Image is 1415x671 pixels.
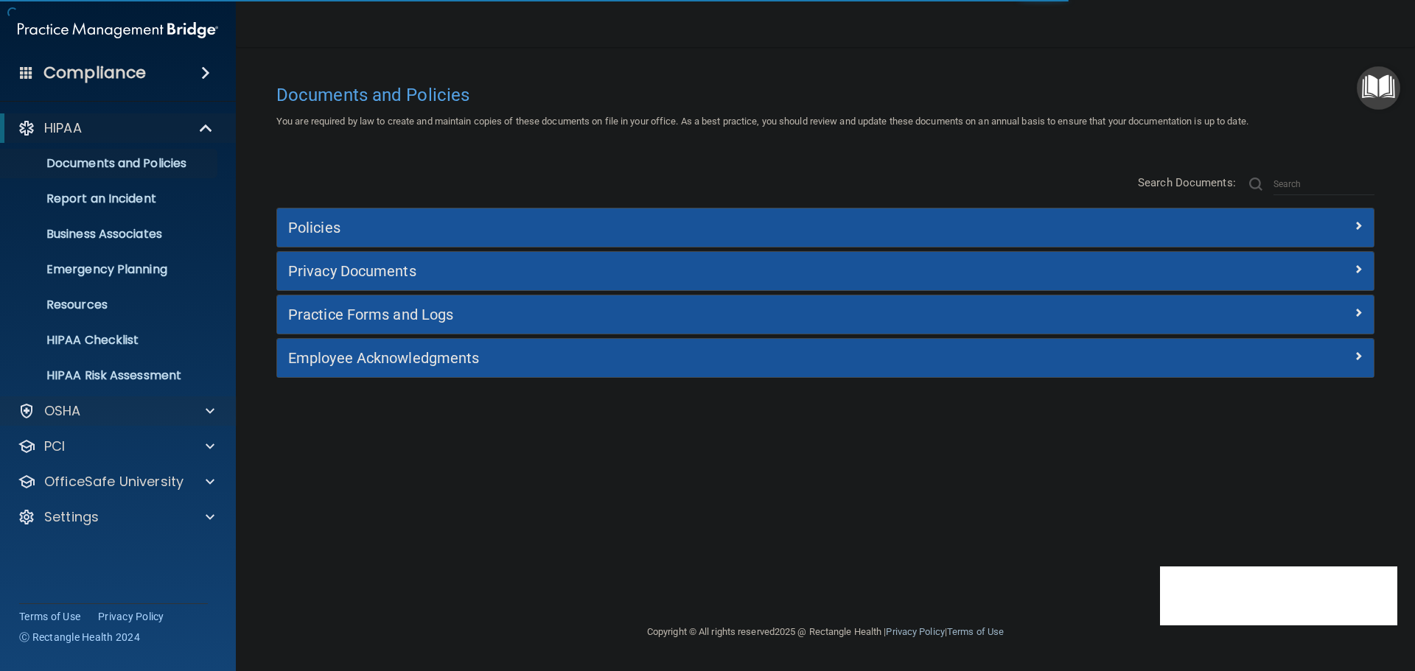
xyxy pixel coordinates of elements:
[44,473,184,491] p: OfficeSafe University
[18,15,218,45] img: PMB logo
[288,306,1089,323] h5: Practice Forms and Logs
[1249,178,1262,191] img: ic-search.3b580494.png
[18,473,214,491] a: OfficeSafe University
[10,298,211,312] p: Resources
[10,192,211,206] p: Report an Incident
[10,262,211,277] p: Emergency Planning
[43,63,146,83] h4: Compliance
[276,116,1248,127] span: You are required by law to create and maintain copies of these documents on file in your office. ...
[44,438,65,455] p: PCI
[44,508,99,526] p: Settings
[288,350,1089,366] h5: Employee Acknowledgments
[276,85,1374,105] h4: Documents and Policies
[10,368,211,383] p: HIPAA Risk Assessment
[288,216,1363,239] a: Policies
[10,333,211,348] p: HIPAA Checklist
[18,402,214,420] a: OSHA
[1357,66,1400,110] button: Open Resource Center
[1160,566,1397,625] iframe: Drift Widget Chat Controller
[947,626,1004,637] a: Terms of Use
[288,303,1363,326] a: Practice Forms and Logs
[10,156,211,171] p: Documents and Policies
[1273,173,1374,195] input: Search
[44,119,82,137] p: HIPAA
[10,227,211,242] p: Business Associates
[556,608,1094,656] div: Copyright © All rights reserved 2025 @ Rectangle Health | |
[886,626,944,637] a: Privacy Policy
[44,402,81,420] p: OSHA
[288,346,1363,370] a: Employee Acknowledgments
[98,609,164,624] a: Privacy Policy
[1138,176,1236,189] span: Search Documents:
[18,438,214,455] a: PCI
[19,630,140,644] span: Ⓒ Rectangle Health 2024
[288,219,1089,236] h5: Policies
[19,609,80,624] a: Terms of Use
[288,259,1363,283] a: Privacy Documents
[18,119,214,137] a: HIPAA
[288,263,1089,279] h5: Privacy Documents
[18,508,214,526] a: Settings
